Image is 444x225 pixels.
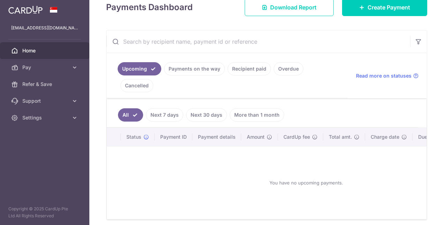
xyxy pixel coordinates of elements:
span: Charge date [371,133,399,140]
span: Total amt. [329,133,352,140]
input: Search by recipient name, payment id or reference [106,30,410,53]
a: Next 30 days [186,108,227,122]
span: Support [22,97,68,104]
span: Read more on statuses [356,72,412,79]
span: CardUp fee [283,133,310,140]
span: Refer & Save [22,81,68,88]
span: Status [126,133,141,140]
a: All [118,108,143,122]
th: Payment details [192,128,241,146]
th: Payment ID [155,128,192,146]
a: Recipient paid [228,62,271,75]
img: CardUp [8,6,43,14]
a: More than 1 month [230,108,284,122]
h4: Payments Dashboard [106,1,193,14]
span: Settings [22,114,68,121]
span: Home [22,47,68,54]
a: Cancelled [120,79,153,92]
a: Upcoming [118,62,161,75]
span: Due date [418,133,439,140]
span: Help [16,5,30,11]
a: Next 7 days [146,108,183,122]
a: Overdue [274,62,303,75]
a: Read more on statuses [356,72,419,79]
p: [EMAIL_ADDRESS][DOMAIN_NAME] [11,24,78,31]
a: Payments on the way [164,62,225,75]
span: Download Report [270,3,317,12]
span: Pay [22,64,68,71]
span: Create Payment [368,3,410,12]
span: Amount [247,133,265,140]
